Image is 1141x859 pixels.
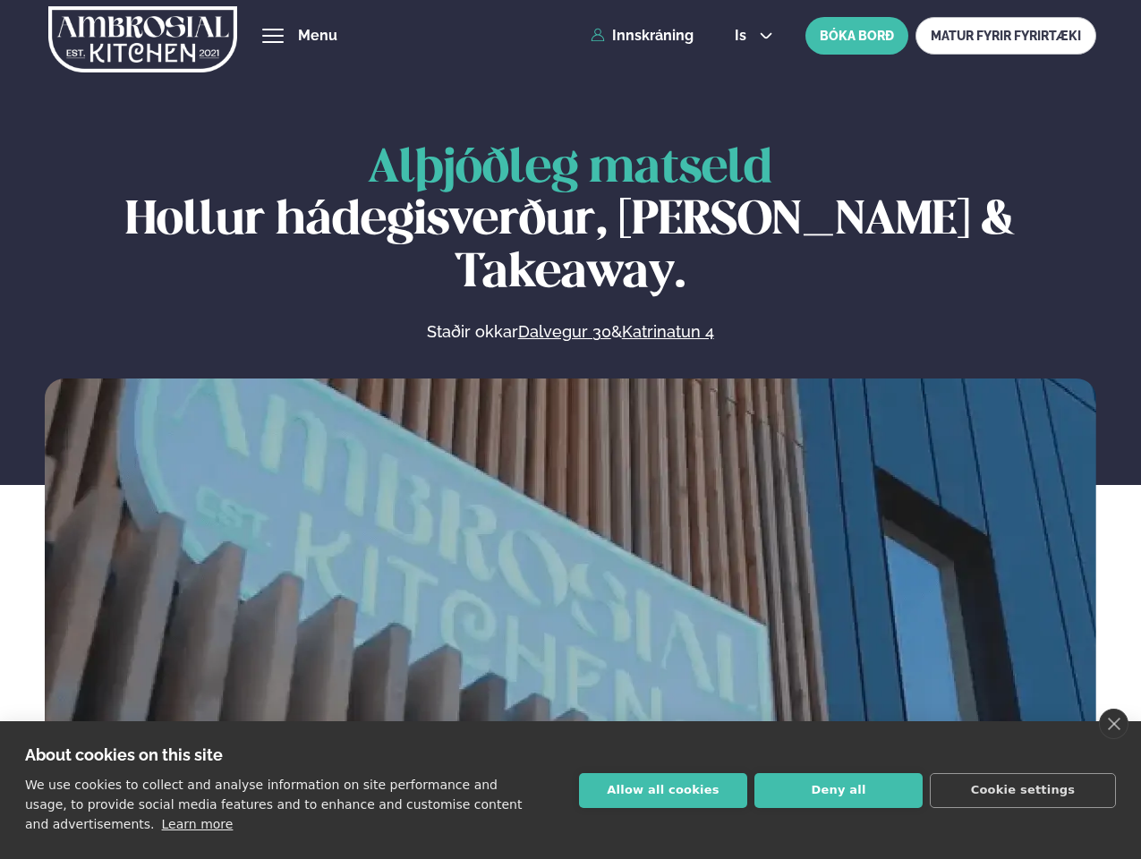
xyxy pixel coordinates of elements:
a: MATUR FYRIR FYRIRTÆKI [915,17,1096,55]
p: We use cookies to collect and analyse information on site performance and usage, to provide socia... [25,778,522,831]
strong: About cookies on this site [25,745,223,764]
button: BÓKA BORÐ [805,17,908,55]
button: Cookie settings [930,773,1116,808]
a: Innskráning [591,28,694,44]
a: Dalvegur 30 [518,321,611,343]
a: Learn more [162,817,234,831]
button: is [720,29,788,43]
p: Staðir okkar & [232,321,908,343]
button: Allow all cookies [579,773,747,808]
a: close [1099,709,1128,739]
img: logo [48,3,237,76]
button: hamburger [262,25,284,47]
h1: Hollur hádegisverður, [PERSON_NAME] & Takeaway. [45,143,1096,300]
span: is [735,29,752,43]
button: Deny all [754,773,923,808]
a: Katrinatun 4 [622,321,714,343]
span: Alþjóðleg matseld [368,147,772,191]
